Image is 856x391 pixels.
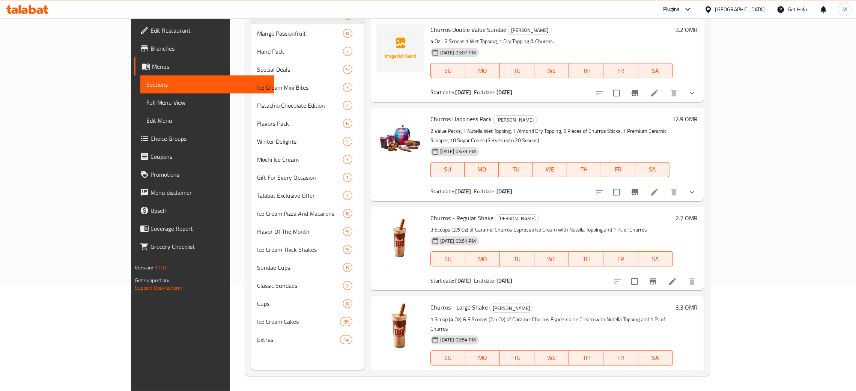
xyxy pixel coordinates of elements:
[343,192,352,199] span: 2
[343,263,352,272] div: items
[430,350,465,365] button: SU
[257,29,343,38] div: Mango Passionfruit
[134,39,274,57] a: Branches
[672,114,698,124] h6: 12.9 OMR
[468,352,497,363] span: MO
[508,26,551,35] span: [PERSON_NAME]
[715,5,765,14] div: [GEOGRAPHIC_DATA]
[251,313,364,331] div: Ice Cream Cakes35
[257,119,343,128] span: Flavors Pack
[437,148,479,155] span: [DATE] 03:39 PM
[533,162,567,177] button: WE
[257,227,343,236] span: Flavor Of The Month
[430,302,488,313] span: Churros - Large Shake
[257,281,343,290] div: Classic Sundaes
[257,137,343,146] div: Winter Delights
[257,209,343,218] span: Ice Cream Pizza And Macarons
[572,254,600,265] span: TH
[456,276,471,286] b: [DATE]
[489,304,533,313] div: Churros Sundae
[434,352,462,363] span: SU
[604,164,632,175] span: FR
[456,87,471,97] b: [DATE]
[430,186,454,196] span: Start date:
[343,66,352,73] span: 5
[343,48,352,55] span: 7
[496,186,512,196] b: [DATE]
[343,210,352,217] span: 8
[569,251,603,266] button: TH
[626,183,644,201] button: Branch-specific-item
[537,352,566,363] span: WE
[251,259,364,277] div: Sundae Cups8
[146,98,268,107] span: Full Menu View
[251,295,364,313] div: Cups8
[430,87,454,97] span: Start date:
[251,78,364,96] div: Ice Cream Mini Bites3
[376,24,424,72] img: Churros Double Value Sundae
[134,202,274,220] a: Upsell
[343,228,352,235] span: 9
[251,60,364,78] div: Special Deals5
[503,254,531,265] span: TU
[569,63,603,78] button: TH
[430,162,465,177] button: SU
[155,263,166,272] span: 1.0.0
[150,224,268,233] span: Coverage Report
[134,57,274,75] a: Menus
[465,162,499,177] button: MO
[465,63,500,78] button: MO
[257,299,343,308] span: Cups
[650,89,659,98] a: Edit menu item
[627,274,642,289] span: Select to update
[150,26,268,35] span: Edit Restaurant
[537,65,566,76] span: WE
[456,186,471,196] b: [DATE]
[490,304,533,313] span: [PERSON_NAME]
[430,24,506,35] span: Churros Double Value Sundae
[468,254,497,265] span: MO
[343,102,352,109] span: 2
[606,352,635,363] span: FR
[257,83,343,92] span: Ice Cream Mini Bites
[502,164,530,175] span: TU
[534,350,569,365] button: WE
[257,317,340,326] div: Ice Cream Cakes
[688,89,697,98] svg: Show Choices
[150,134,268,143] span: Choice Groups
[340,335,352,344] div: items
[567,162,601,177] button: TH
[609,85,624,101] span: Select to update
[251,24,364,42] div: Mango Passionfruit8
[140,111,274,129] a: Edit Menu
[569,350,603,365] button: TH
[343,209,352,218] div: items
[150,152,268,161] span: Coupons
[641,352,670,363] span: SA
[257,335,340,344] span: Extras
[257,245,343,254] div: Ice Cream Thick Shakes
[251,205,364,223] div: Ice Cream Pizza And Macarons8
[257,65,343,74] span: Special Deals
[591,84,609,102] button: sort-choices
[668,277,677,286] a: Edit menu item
[434,254,462,265] span: SU
[676,24,698,35] h6: 3.2 OMR
[343,300,352,307] span: 8
[343,246,352,253] span: 9
[536,164,564,175] span: WE
[430,113,492,125] span: Churros Happiness Pack
[251,96,364,114] div: Pistachio Chocolate Edition2
[495,214,539,223] span: [PERSON_NAME]
[376,114,424,162] img: Churros Happiness Pack
[343,101,352,110] div: items
[257,155,343,164] span: Mochi Ice Cream
[134,147,274,165] a: Coupons
[465,350,500,365] button: MO
[601,162,635,177] button: FR
[135,263,153,272] span: Version:
[638,164,666,175] span: SA
[474,276,495,286] span: End date:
